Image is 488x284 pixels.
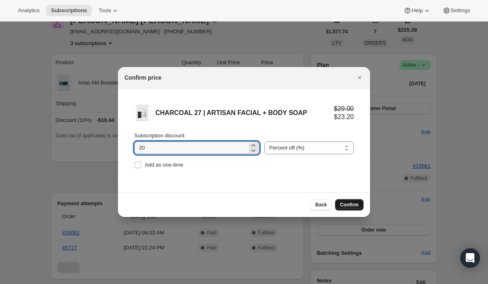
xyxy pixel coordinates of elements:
[315,202,327,208] span: Back
[354,72,365,83] button: Close
[399,5,436,16] button: Help
[155,109,334,117] div: CHARCOAL 27 | ARTISAN FACIAL + BODY SOAP
[335,199,364,210] button: Confirm
[18,7,39,14] span: Analytics
[134,132,185,139] span: Subscription discount
[334,113,354,121] div: $23.20
[334,105,354,113] div: $29.00
[13,5,44,16] button: Analytics
[438,5,475,16] button: Settings
[460,248,480,268] div: Open Intercom Messenger
[98,7,111,14] span: Tools
[46,5,92,16] button: Subscriptions
[340,202,359,208] span: Confirm
[51,7,87,14] span: Subscriptions
[451,7,470,14] span: Settings
[124,74,161,82] h2: Confirm price
[310,199,332,210] button: Back
[145,162,183,168] span: Add as one-time
[412,7,423,14] span: Help
[94,5,124,16] button: Tools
